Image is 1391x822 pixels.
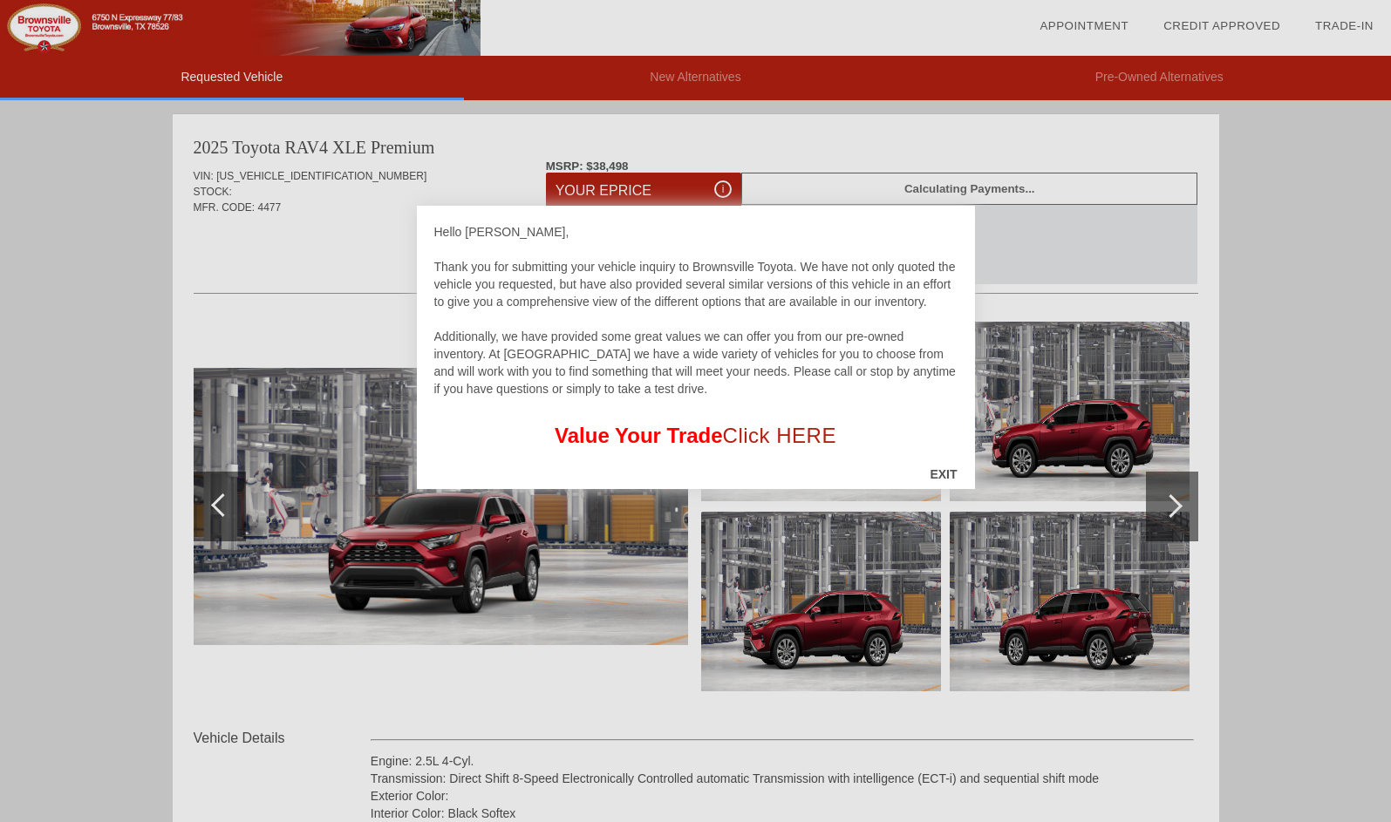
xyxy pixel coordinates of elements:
div: EXIT [912,448,974,500]
div: Hello [PERSON_NAME], Thank you for submitting your vehicle inquiry to Brownsville Toyota. We have... [434,223,958,450]
iframe: Chat Assistance [1046,465,1391,822]
font: Value Your Trade [555,424,836,447]
a: Trade-In [1315,19,1374,32]
a: Credit Approved [1163,19,1280,32]
a: Click HERE [723,424,836,447]
a: Appointment [1040,19,1128,32]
